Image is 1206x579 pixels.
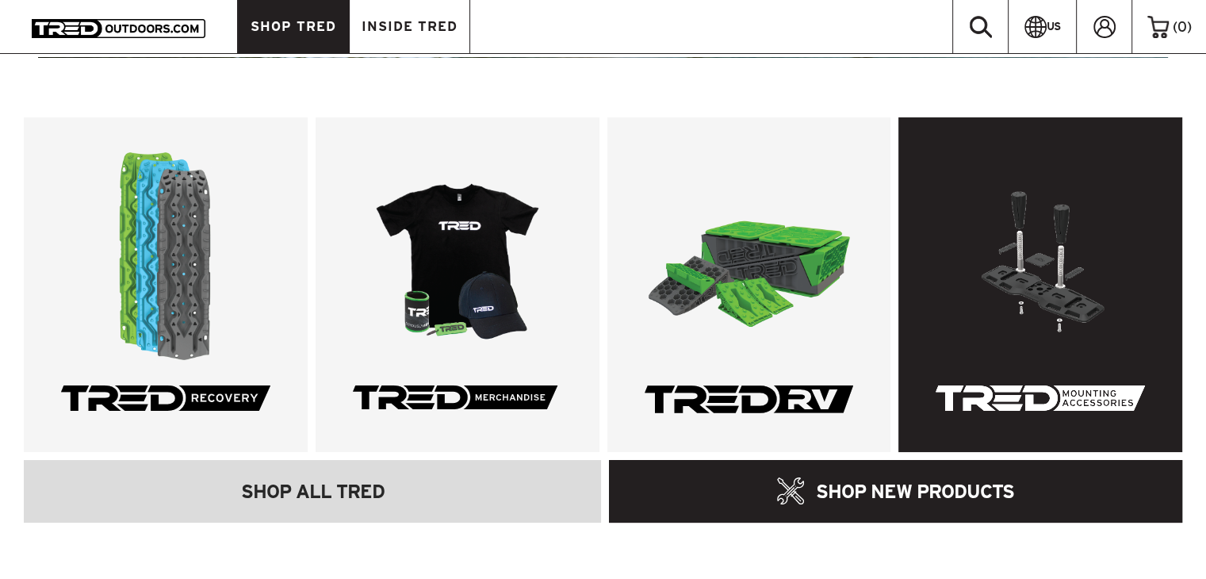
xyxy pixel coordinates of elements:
img: cart-icon [1147,16,1169,38]
span: 0 [1177,19,1187,34]
a: SHOP ALL TRED [24,460,601,523]
span: SHOP TRED [251,20,336,33]
span: ( ) [1173,20,1192,34]
a: SHOP NEW PRODUCTS [609,460,1182,523]
img: TRED Outdoors America [32,19,205,38]
span: INSIDE TRED [362,20,458,33]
